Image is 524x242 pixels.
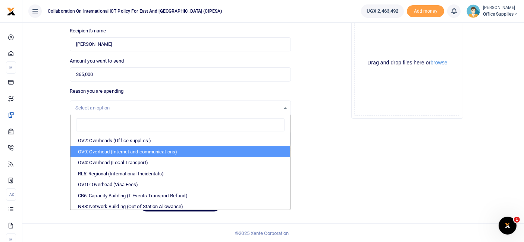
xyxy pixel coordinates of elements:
[70,168,290,179] li: RL5: Regional (International Incidentals)
[499,217,517,235] iframe: Intercom live chat
[6,61,16,74] li: M
[407,5,444,17] li: Toup your wallet
[7,8,16,14] a: logo-small logo-large logo-large
[351,7,463,119] div: File Uploader
[467,4,518,18] a: profile-user [PERSON_NAME] Office Supplies
[70,146,290,157] li: OV9: Overhead (Internet and communications)
[514,217,520,223] span: 1
[70,157,290,168] li: OV4: Overhead (Local Transport)
[355,59,460,66] div: Drag and drop files here or
[70,179,290,190] li: OV10: Overhead (Visa Fees)
[70,37,291,51] input: Loading name...
[361,4,404,18] a: UGX 2,463,492
[70,57,124,65] label: Amount you want to send
[483,5,518,11] small: [PERSON_NAME]
[407,8,444,13] a: Add money
[430,60,447,65] button: browse
[6,188,16,201] li: Ac
[75,104,280,112] div: Select an option
[70,201,290,212] li: NB8: Network Building (Out of Station Allowance)
[483,11,518,17] span: Office Supplies
[70,190,290,201] li: CB6: Capacity Building (T Events Transport Refund)
[70,27,106,35] label: Recipient's name
[358,4,407,18] li: Wallet ballance
[70,87,123,95] label: Reason you are spending
[7,7,16,16] img: logo-small
[367,7,398,15] span: UGX 2,463,492
[70,135,290,146] li: OV2: Overheads (Office supplies )
[467,4,480,18] img: profile-user
[45,8,225,15] span: Collaboration on International ICT Policy For East and [GEOGRAPHIC_DATA] (CIPESA)
[70,131,291,146] input: Enter extra information
[407,5,444,17] span: Add money
[70,121,186,129] label: Memo for this transaction (Your recipient will see this)
[70,67,291,82] input: UGX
